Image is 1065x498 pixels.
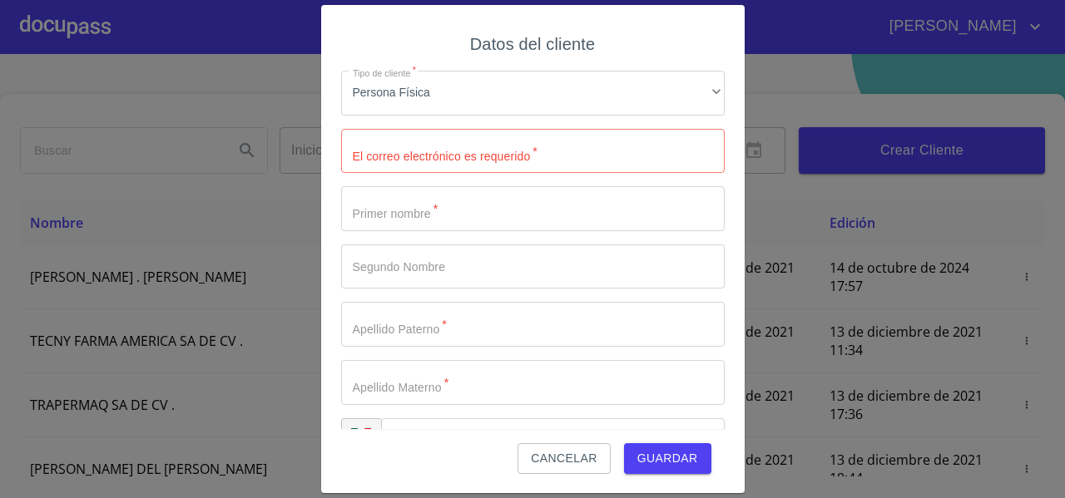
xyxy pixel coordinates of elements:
button: Cancelar [518,443,610,474]
span: Guardar [637,448,698,469]
span: Cancelar [531,448,597,469]
img: R93DlvwvvjP9fbrDwZeCRYBHk45OWMq+AAOlFVsxT89f82nwPLnD58IP7+ANJEaWYhP0Tx8kkA0WlQMPQsAAgwAOmBj20AXj6... [351,428,371,440]
button: Guardar [624,443,711,474]
div: Persona Física [341,71,725,116]
h6: Datos del cliente [470,31,595,57]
